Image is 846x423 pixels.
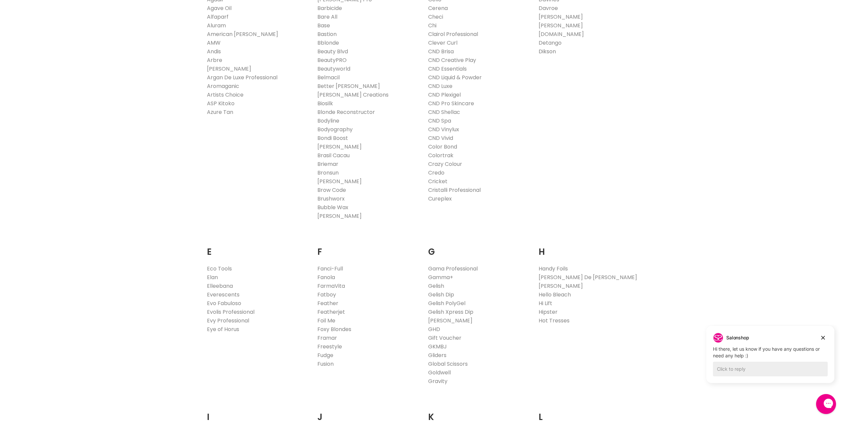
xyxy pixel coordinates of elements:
[539,299,552,307] a: Hi Lift
[428,117,451,125] a: CND Spa
[428,91,461,99] a: CND Plexigel
[317,317,335,324] a: Foil Me
[428,265,478,272] a: Gama Professional
[428,74,482,81] a: CND Liquid & Powder
[539,308,558,316] a: Hipster
[207,273,218,281] a: Elan
[317,39,339,47] a: Bblonde
[539,265,568,272] a: Handy Foils
[428,178,447,185] a: Cricket
[317,291,336,298] a: Fatboy
[317,160,338,168] a: Briemar
[317,56,347,64] a: BeautyPRO
[428,325,440,333] a: GHD
[428,126,459,133] a: CND Vinylux
[539,291,571,298] a: Hello Bleach
[317,30,337,38] a: Bastion
[539,22,583,29] a: [PERSON_NAME]
[207,100,235,107] a: ASP Kitoko
[428,308,473,316] a: Gelish Xpress Dip
[428,134,453,142] a: CND Vivid
[813,392,839,416] iframe: Gorgias live chat messenger
[428,377,447,385] a: Gravity
[207,4,232,12] a: Agave Oil
[428,13,443,21] a: Checi
[539,30,584,38] a: [DOMAIN_NAME]
[207,317,249,324] a: Evy Professional
[317,299,338,307] a: Feather
[317,143,362,151] a: [PERSON_NAME]
[539,4,558,12] a: Davroe
[317,100,333,107] a: Biosilk
[428,56,476,64] a: CND Creative Play
[317,13,337,21] a: Bare All
[207,74,277,81] a: Argan De Luxe Professional
[207,282,233,290] a: Elleebana
[207,30,278,38] a: American [PERSON_NAME]
[317,4,342,12] a: Barbicide
[428,22,436,29] a: Chi
[539,317,570,324] a: Hot Tresses
[317,334,337,342] a: Framar
[428,282,444,290] a: Gelish
[317,117,339,125] a: Bodyline
[207,299,241,307] a: Evo Fabuloso
[317,273,335,281] a: Fanola
[428,351,446,359] a: Gliders
[317,91,389,99] a: [PERSON_NAME] Creations
[428,160,462,168] a: Crazy Colour
[428,360,468,368] a: Global Scissors
[317,178,362,185] a: [PERSON_NAME]
[317,48,348,55] a: Beauty Blvd
[428,299,465,307] a: Gelish PolyGel
[701,325,839,393] iframe: Gorgias live chat campaigns
[207,236,308,259] h2: E
[317,212,362,220] a: [PERSON_NAME]
[428,236,529,259] h2: G
[428,186,481,194] a: Cristalli Professional
[317,74,340,81] a: Belmacil
[207,82,239,90] a: Aromaganic
[317,186,346,194] a: Brow Code
[207,108,233,116] a: Azure Tan
[428,143,457,151] a: Color Bond
[207,48,221,55] a: Andis
[428,152,453,159] a: Colortrak
[428,273,453,281] a: Gamma+
[428,39,457,47] a: Clever Curl
[428,291,454,298] a: Gelish Dip
[428,82,452,90] a: CND Luxe
[207,308,254,316] a: Evolis Professional
[428,48,454,55] a: CND Brisa
[317,204,348,211] a: Bubble Wax
[207,39,221,47] a: AMW
[207,265,232,272] a: Eco Tools
[428,343,447,350] a: GKMBJ
[317,82,380,90] a: Better [PERSON_NAME]
[428,369,451,376] a: Goldwell
[428,100,474,107] a: CND Pro Skincare
[539,273,637,281] a: [PERSON_NAME] De [PERSON_NAME]
[539,282,583,290] a: [PERSON_NAME]
[428,195,452,203] a: Cureplex
[539,236,639,259] h2: H
[428,65,467,73] a: CND Essentials
[317,169,339,177] a: Bronsun
[207,325,239,333] a: Eye of Horus
[317,360,334,368] a: Fusion
[317,265,343,272] a: Fanci-Full
[539,13,583,21] a: [PERSON_NAME]
[317,351,333,359] a: Fudge
[539,48,556,55] a: Dikson
[317,195,345,203] a: Brushworx
[428,30,478,38] a: Clairol Professional
[428,4,448,12] a: Cerena
[428,317,472,324] a: [PERSON_NAME]
[317,343,342,350] a: Freestyle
